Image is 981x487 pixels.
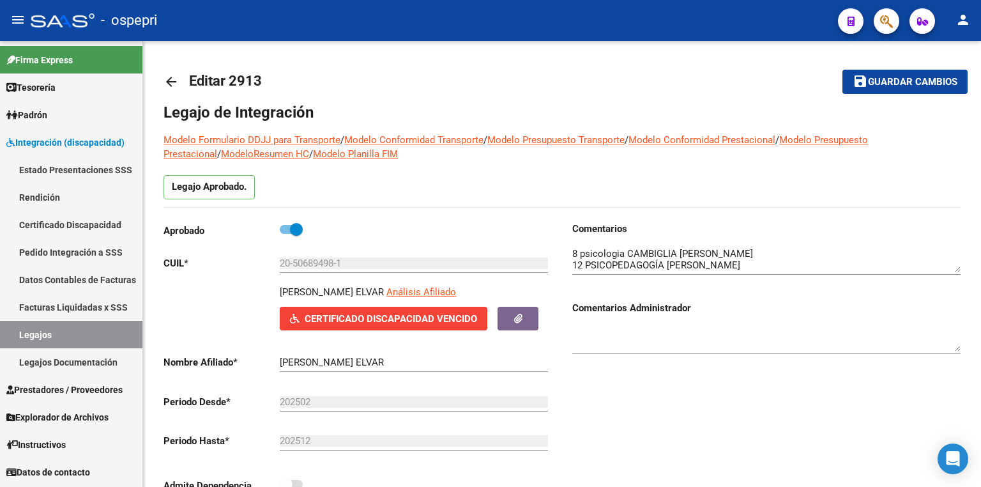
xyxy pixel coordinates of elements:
mat-icon: person [955,12,971,27]
mat-icon: save [853,73,868,89]
a: Modelo Presupuesto Transporte [487,134,625,146]
button: Certificado Discapacidad Vencido [280,307,487,330]
a: Modelo Planilla FIM [313,148,398,160]
span: Certificado Discapacidad Vencido [305,313,477,325]
p: Nombre Afiliado [163,355,280,369]
span: Explorador de Archivos [6,410,109,424]
span: Editar 2913 [189,73,262,89]
p: Periodo Hasta [163,434,280,448]
mat-icon: menu [10,12,26,27]
p: CUIL [163,256,280,270]
span: Padrón [6,108,47,122]
span: Firma Express [6,53,73,67]
div: Open Intercom Messenger [938,444,968,474]
a: Modelo Conformidad Transporte [344,134,483,146]
h3: Comentarios Administrador [572,301,961,315]
span: - ospepri [101,6,157,35]
p: Periodo Desde [163,395,280,409]
span: Prestadores / Proveedores [6,383,123,397]
h1: Legajo de Integración [163,102,961,123]
span: Tesorería [6,81,56,95]
button: Guardar cambios [842,70,968,93]
a: ModeloResumen HC [221,148,309,160]
h3: Comentarios [572,222,961,236]
span: Análisis Afiliado [386,286,456,298]
span: Instructivos [6,438,66,452]
a: Modelo Formulario DDJJ para Transporte [163,134,340,146]
span: Guardar cambios [868,77,957,88]
a: Modelo Conformidad Prestacional [628,134,775,146]
mat-icon: arrow_back [163,74,179,89]
span: Integración (discapacidad) [6,135,125,150]
p: Legajo Aprobado. [163,175,255,199]
p: [PERSON_NAME] ELVAR [280,285,384,299]
p: Aprobado [163,224,280,238]
span: Datos de contacto [6,465,90,479]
